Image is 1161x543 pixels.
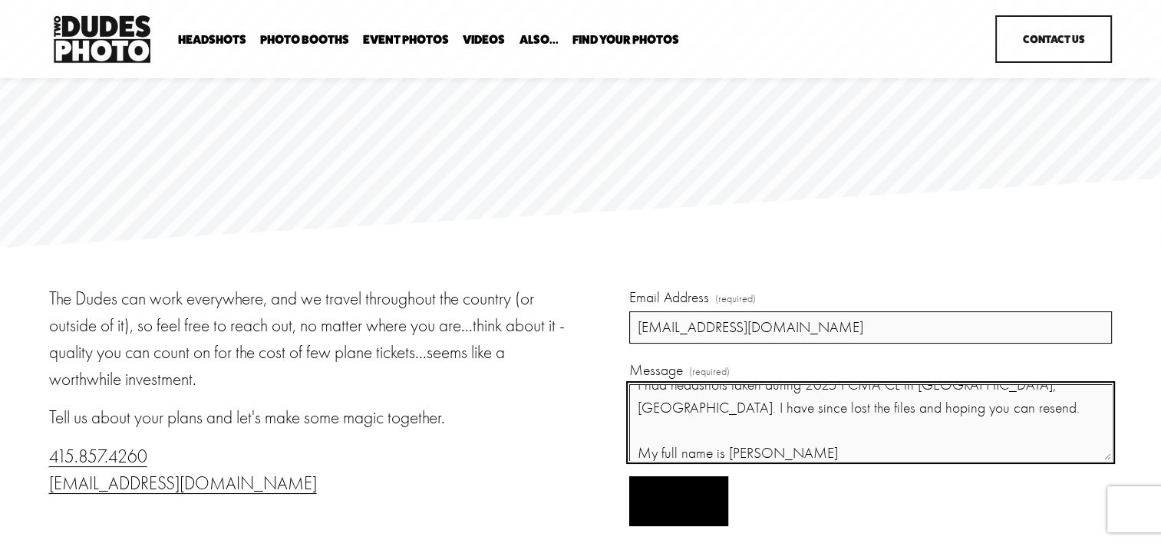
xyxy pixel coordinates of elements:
a: 415.857.4260 [49,446,147,467]
button: SubmitSubmit [629,476,728,526]
span: Photo Booths [260,34,349,46]
span: (required) [689,364,730,380]
a: Videos [463,32,505,47]
a: [EMAIL_ADDRESS][DOMAIN_NAME] [49,473,317,494]
a: Contact Us [995,15,1112,63]
p: Tell us about your plans and let's make some magic together. [49,405,576,432]
p: The Dudes can work everywhere, and we travel throughout the country (or outside of it), so feel f... [49,286,576,393]
span: Submit [657,494,701,508]
img: Two Dudes Photo | Headshots, Portraits &amp; Photo Booths [49,12,155,67]
a: folder dropdown [572,32,679,47]
span: (required) [715,291,756,307]
span: Also... [519,34,559,46]
a: folder dropdown [178,32,246,47]
a: folder dropdown [519,32,559,47]
a: folder dropdown [260,32,349,47]
a: Event Photos [363,32,449,47]
span: Email Address [629,286,709,308]
span: Headshots [178,34,246,46]
textarea: I had headshots taken during 2025 PCMA CL in [GEOGRAPHIC_DATA], [GEOGRAPHIC_DATA]. I have since l... [629,384,1112,461]
span: Find Your Photos [572,34,679,46]
span: Message [629,359,683,381]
